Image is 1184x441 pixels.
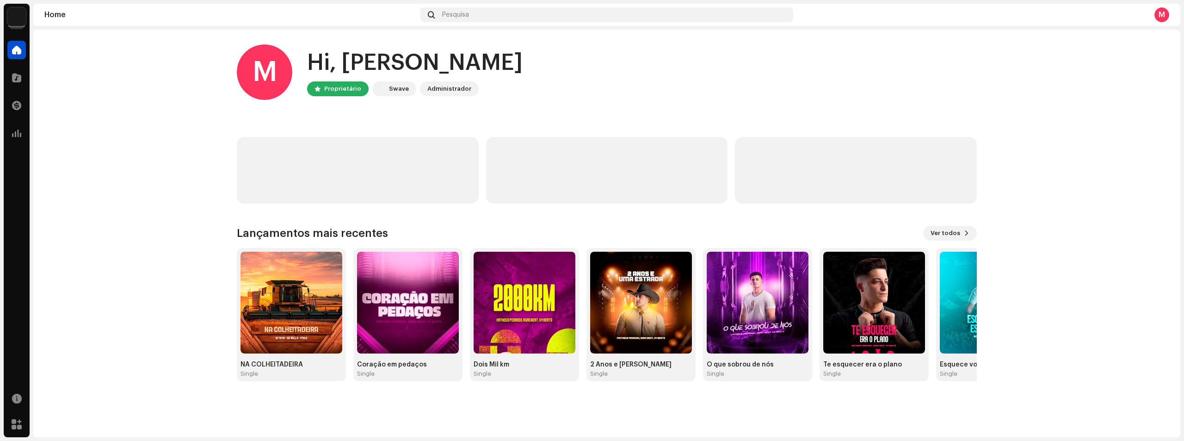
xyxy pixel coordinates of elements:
img: 1710b61e-6121-4e79-a126-bcb8d8a2a180 [7,7,26,26]
div: Single [940,370,957,378]
div: Single [823,370,841,378]
div: Te esquecer era o plano [823,361,925,368]
div: Esquece você, esquece ela [940,361,1042,368]
div: Proprietário [324,83,361,94]
img: 4ceac955-a1c0-4843-a26f-339b2b811048 [707,252,808,354]
div: NA COLHEITADEIRA [240,361,342,368]
img: 1710b61e-6121-4e79-a126-bcb8d8a2a180 [374,83,385,94]
div: Single [240,370,258,378]
div: Single [590,370,608,378]
div: Swave [389,83,409,94]
div: Coração em pedaços [357,361,459,368]
div: Single [707,370,724,378]
div: Dois Mil km [474,361,575,368]
img: 4c0f6584-6b43-43a7-ab27-752b69d6ce33 [240,252,342,354]
div: Hi, [PERSON_NAME] [307,48,523,78]
div: Single [474,370,491,378]
div: 2 Anos e [PERSON_NAME] [590,361,692,368]
div: M [237,44,292,100]
div: O que sobrou de nós [707,361,808,368]
img: 108d68fc-e026-4a11-8e2e-90f5221cf337 [474,252,575,354]
img: 591172fc-26ee-4ee6-aa71-87a8f41f0f07 [590,252,692,354]
div: Home [44,11,417,19]
img: 314f9b70-ddbf-4020-a450-b2f8406ccefc [940,252,1042,354]
button: Ver todos [923,226,977,241]
span: Ver todos [931,224,960,242]
img: c209d0ad-9cb6-4423-ab86-382fcaf04883 [357,252,459,354]
h3: Lançamentos mais recentes [237,226,388,241]
span: Pesquisa [442,11,469,19]
div: M [1154,7,1169,22]
div: Administrador [427,83,471,94]
div: Single [357,370,375,378]
img: a2f1cc1e-6c9d-4d34-9612-c505b6268896 [823,252,925,354]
